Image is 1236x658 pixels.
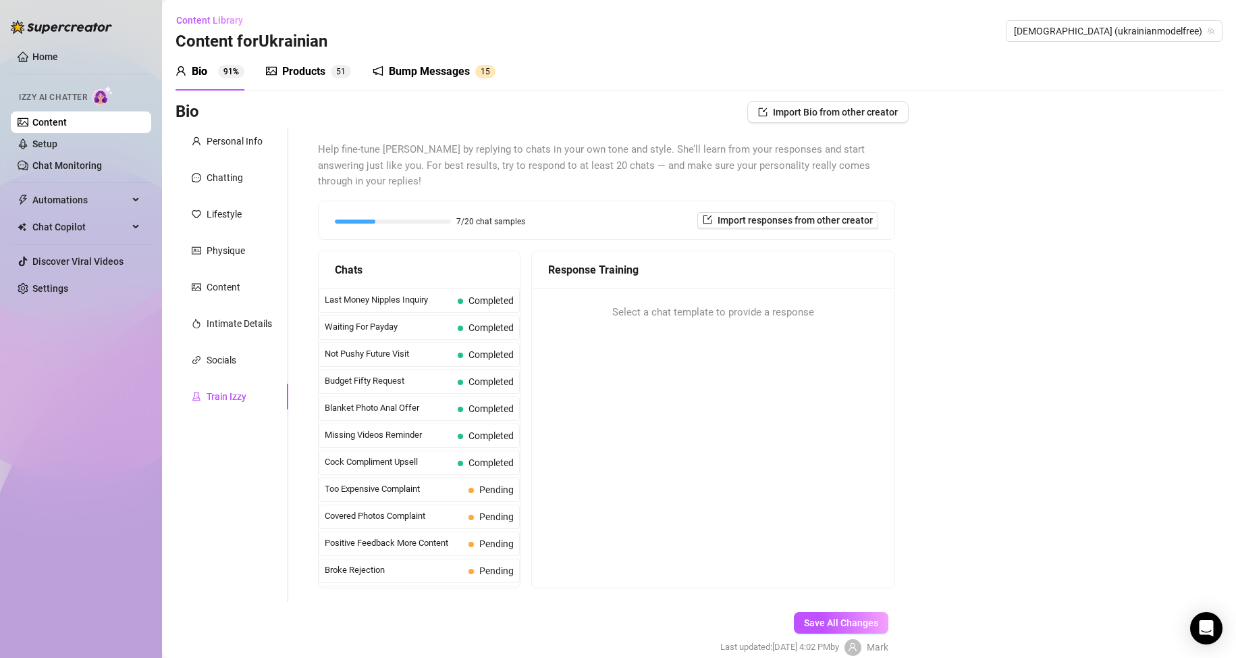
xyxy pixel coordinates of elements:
span: notification [373,66,383,76]
span: user [176,66,186,76]
span: Missing Videos Reminder [325,428,452,442]
sup: 51 [331,65,351,78]
span: Last Money Nipples Inquiry [325,293,452,307]
h3: Content for Ukrainian [176,31,327,53]
div: Intimate Details [207,316,272,331]
span: team [1207,27,1215,35]
span: user [848,642,857,652]
sup: 15 [475,65,495,78]
a: Setup [32,138,57,149]
span: Automations [32,189,128,211]
span: 7/20 chat samples [456,218,525,226]
span: Ukrainian (ukrainianmodelfree) [1014,21,1214,41]
span: Content Library [176,15,243,26]
span: Mark [867,640,888,655]
span: import [703,215,712,224]
span: Chat Copilot [32,216,128,238]
span: Completed [468,322,514,333]
span: fire [192,319,201,328]
span: link [192,355,201,365]
div: Chatting [207,170,243,185]
span: Completed [468,457,514,468]
span: Izzy AI Chatter [19,91,87,104]
span: Not Pushy Future Visit [325,347,452,361]
div: Open Intercom Messenger [1190,612,1222,644]
span: Import Bio from other creator [773,107,898,118]
span: Import responses from other creator [718,215,873,226]
span: Last updated: [DATE] 4:02 PM by [720,640,839,654]
span: Completed [468,403,514,414]
span: 1 [481,67,485,76]
img: logo-BBDzfeDw.svg [11,20,112,34]
button: Content Library [176,9,254,31]
span: Completed [468,295,514,306]
span: Save All Changes [804,617,878,628]
sup: 91% [218,65,244,78]
a: Settings [32,283,68,294]
a: Chat Monitoring [32,160,102,171]
span: 5 [336,67,341,76]
button: Import responses from other creator [697,212,878,228]
div: Response Training [548,261,878,278]
img: AI Chatter [92,86,113,105]
button: Save All Changes [794,612,888,634]
span: message [192,173,201,182]
span: Waiting For Payday [325,320,452,334]
span: Pending [479,484,514,495]
span: Covered Photos Complaint [325,509,463,523]
span: idcard [192,246,201,255]
img: Chat Copilot [18,222,26,232]
span: Completed [468,349,514,360]
span: Select a chat template to provide a response [612,305,814,321]
span: import [758,107,768,117]
div: Physique [207,243,245,258]
span: Cock Compliment Upsell [325,455,452,469]
span: Completed [468,376,514,387]
span: heart [192,209,201,219]
span: 5 [485,67,490,76]
div: Train Izzy [207,389,246,404]
span: Blanket Photo Anal Offer [325,401,452,415]
span: Help fine-tune [PERSON_NAME] by replying to chats in your own tone and style. She’ll learn from y... [318,142,895,190]
button: Import Bio from other creator [747,101,909,123]
span: picture [266,66,277,76]
div: Personal Info [207,134,263,149]
span: picture [192,282,201,292]
h3: Bio [176,101,199,123]
span: thunderbolt [18,195,28,205]
span: Completed [468,430,514,441]
span: Pending [479,565,514,576]
span: experiment [192,392,201,401]
span: Chats [335,261,362,278]
div: Products [282,64,325,80]
span: Budget Fifty Request [325,374,452,388]
div: Content [207,280,240,295]
span: Too Expensive Complaint [325,482,463,496]
span: user [192,136,201,146]
span: Pending [479,511,514,522]
a: Home [32,51,58,62]
a: Discover Viral Videos [32,256,124,267]
div: Lifestyle [207,207,242,222]
span: Broke Rejection [325,563,463,577]
a: Content [32,117,67,128]
div: Socials [207,353,236,368]
span: 1 [341,67,346,76]
span: Positive Feedback More Content [325,536,463,550]
div: Bio [192,64,207,80]
span: Pending [479,538,514,549]
div: Bump Messages [389,64,470,80]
